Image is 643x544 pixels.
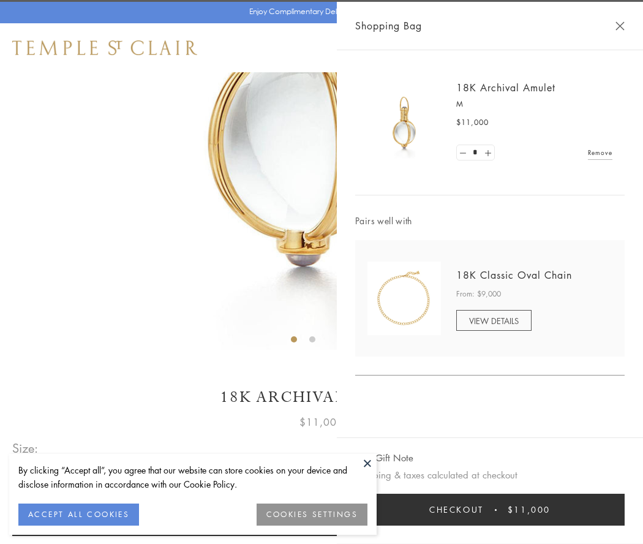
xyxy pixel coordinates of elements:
[355,214,625,228] span: Pairs well with
[457,145,469,161] a: Set quantity to 0
[18,463,367,491] div: By clicking “Accept all”, you agree that our website can store cookies on your device and disclos...
[12,40,197,55] img: Temple St. Clair
[257,504,367,526] button: COOKIES SETTINGS
[355,494,625,526] button: Checkout $11,000
[355,18,422,34] span: Shopping Bag
[299,414,344,430] span: $11,000
[615,21,625,31] button: Close Shopping Bag
[355,450,413,466] button: Add Gift Note
[12,438,39,458] span: Size:
[456,81,555,94] a: 18K Archival Amulet
[456,268,572,282] a: 18K Classic Oval Chain
[456,116,489,129] span: $11,000
[456,310,532,331] a: VIEW DETAILS
[429,503,484,516] span: Checkout
[249,6,388,18] p: Enjoy Complimentary Delivery & Returns
[367,262,441,335] img: N88865-OV18
[18,504,139,526] button: ACCEPT ALL COOKIES
[12,387,631,408] h1: 18K Archival Amulet
[456,98,612,110] p: M
[456,288,501,300] span: From: $9,000
[508,503,551,516] span: $11,000
[355,467,625,483] p: Shipping & taxes calculated at checkout
[588,146,612,159] a: Remove
[469,315,519,327] span: VIEW DETAILS
[367,86,441,159] img: 18K Archival Amulet
[481,145,494,161] a: Set quantity to 2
